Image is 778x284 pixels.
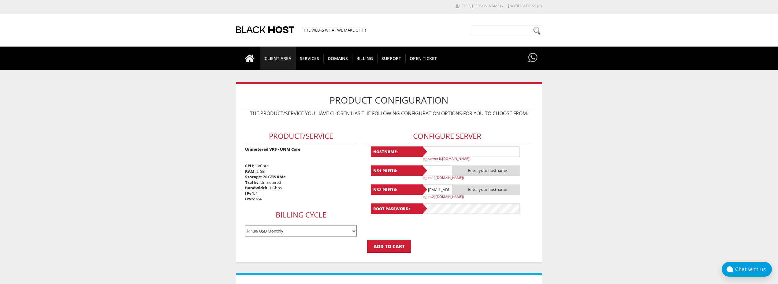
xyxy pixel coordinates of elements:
[371,184,423,195] b: NS2 Prefix:
[300,27,366,33] span: The Web is what we make of it!
[371,203,423,214] b: Root Password:
[352,54,378,62] span: Billing
[423,194,524,199] p: eg. ns2(.[DOMAIN_NAME])
[245,196,254,202] b: IPv6
[405,47,441,70] a: Open Ticket
[296,54,324,62] span: SERVICES
[377,54,406,62] span: Support
[273,174,286,180] b: NVMe
[377,47,406,70] a: Support
[296,47,324,70] a: SERVICES
[245,146,300,152] strong: Unmetered VPS - UNM Core
[242,90,536,110] h1: Product Configuration
[371,165,423,176] b: NS1 Prefix:
[242,120,360,240] div: : 1 vCore : 2 GB : 20 GB : Unmetered : 1 Gbps : 1 : /64
[323,47,352,70] a: Domains
[260,47,296,70] a: CLIENT AREA
[245,129,357,143] h3: Product/Service
[405,54,441,62] span: Open Ticket
[452,184,520,195] span: Enter your hostname
[323,54,352,62] span: Domains
[242,110,536,117] p: The product/service you have chosen has the following configuration options for you to choose from.
[245,174,261,180] b: Storage
[260,54,296,62] span: CLIENT AREA
[527,47,539,69] a: Have questions?
[371,146,423,157] b: Hostname:
[508,3,542,9] a: Notifications (0)
[245,163,253,169] b: CPU
[245,180,259,185] b: Traffic
[456,3,504,9] a: Hello, [PERSON_NAME]
[245,191,254,196] b: IPv4
[452,165,520,176] span: Enter your hostname
[239,47,261,70] a: Go to homepage
[423,175,524,180] p: eg. ns1(.[DOMAIN_NAME])
[363,129,531,143] h3: Configure Server
[352,47,378,70] a: Billing
[367,240,411,253] input: Add to Cart
[423,156,524,161] p: eg. server1(.[DOMAIN_NAME])
[245,208,357,222] h3: Billing Cycle
[722,262,772,277] button: Chat with us
[735,267,772,272] div: Chat with us
[245,169,255,174] b: RAM
[472,25,542,36] input: Need help?
[245,185,267,191] b: Bandwidth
